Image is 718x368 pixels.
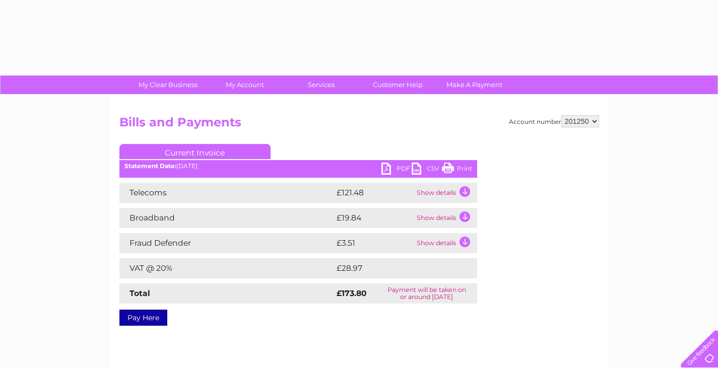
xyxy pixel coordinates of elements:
[119,144,271,159] a: Current Invoice
[337,288,367,298] strong: £173.80
[119,258,334,278] td: VAT @ 20%
[280,76,363,94] a: Services
[433,76,516,94] a: Make A Payment
[119,163,477,170] div: [DATE]
[119,208,334,228] td: Broadband
[509,115,599,127] div: Account number
[442,163,472,177] a: Print
[119,233,334,253] td: Fraud Defender
[381,163,412,177] a: PDF
[356,76,439,94] a: Customer Help
[376,283,477,304] td: Payment will be taken on or around [DATE]
[334,183,414,203] td: £121.48
[119,183,334,203] td: Telecoms
[119,115,599,134] h2: Bills and Payments
[129,288,150,298] strong: Total
[124,162,176,170] b: Statement Date:
[414,233,477,253] td: Show details
[414,183,477,203] td: Show details
[334,233,414,253] td: £3.51
[126,76,210,94] a: My Clear Business
[334,258,457,278] td: £28.97
[334,208,414,228] td: £19.84
[414,208,477,228] td: Show details
[119,310,167,326] a: Pay Here
[412,163,442,177] a: CSV
[203,76,286,94] a: My Account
